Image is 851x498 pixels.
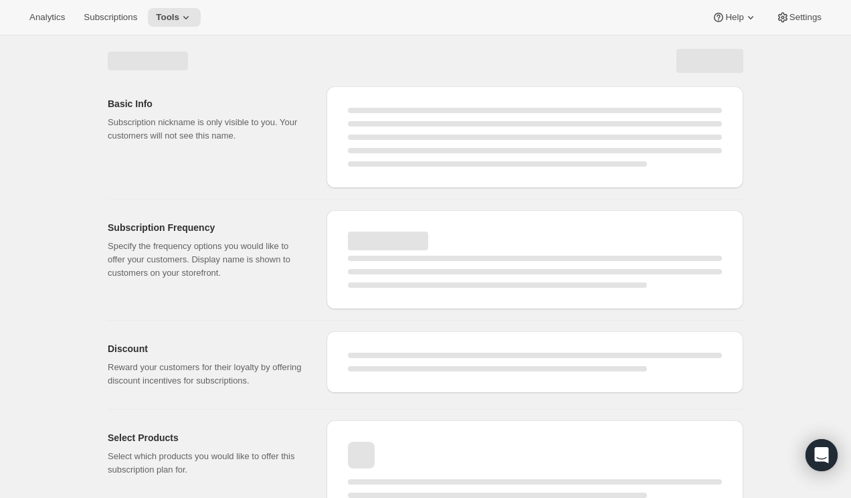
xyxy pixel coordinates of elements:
button: Tools [148,8,201,27]
span: Settings [789,12,822,23]
h2: Discount [108,342,305,355]
span: Help [725,12,743,23]
button: Analytics [21,8,73,27]
h2: Basic Info [108,97,305,110]
button: Help [704,8,765,27]
button: Settings [768,8,830,27]
p: Select which products you would like to offer this subscription plan for. [108,450,305,477]
p: Reward your customers for their loyalty by offering discount incentives for subscriptions. [108,361,305,388]
h2: Subscription Frequency [108,221,305,234]
div: Open Intercom Messenger [806,439,838,471]
p: Specify the frequency options you would like to offer your customers. Display name is shown to cu... [108,240,305,280]
button: Subscriptions [76,8,145,27]
span: Subscriptions [84,12,137,23]
span: Analytics [29,12,65,23]
h2: Select Products [108,431,305,444]
span: Tools [156,12,179,23]
p: Subscription nickname is only visible to you. Your customers will not see this name. [108,116,305,143]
